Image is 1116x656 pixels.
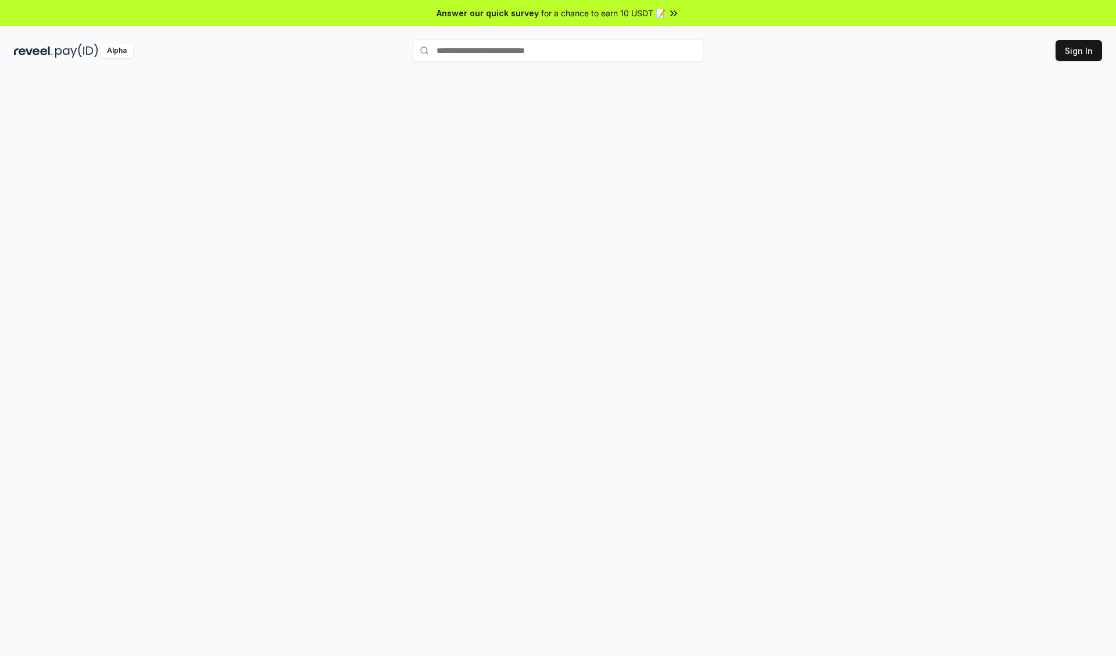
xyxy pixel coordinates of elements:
button: Sign In [1056,40,1102,61]
img: pay_id [55,44,98,58]
span: Answer our quick survey [437,7,539,19]
img: reveel_dark [14,44,53,58]
span: for a chance to earn 10 USDT 📝 [541,7,666,19]
div: Alpha [101,44,133,58]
